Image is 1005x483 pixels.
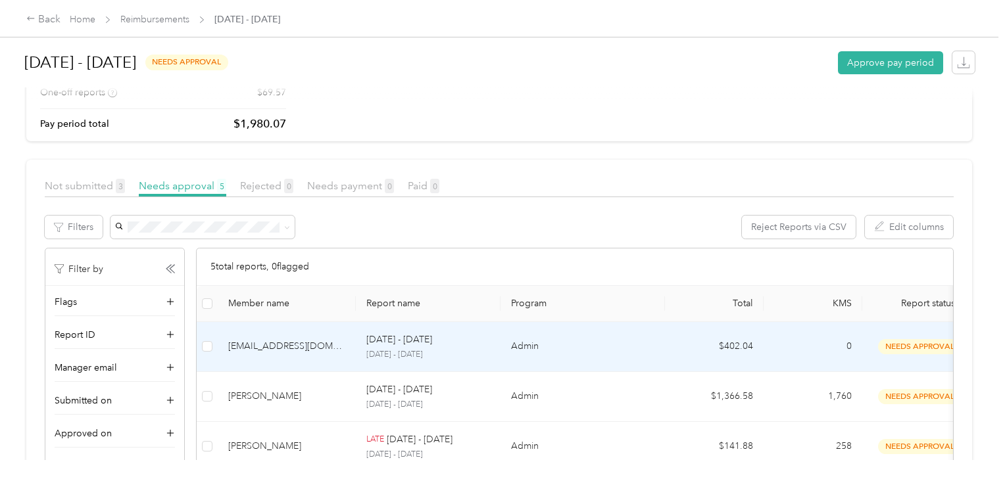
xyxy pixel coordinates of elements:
[878,439,961,454] span: needs approval
[145,55,228,70] span: needs approval
[55,262,103,276] p: Filter by
[307,179,394,192] span: Needs payment
[931,409,1005,483] iframe: Everlance-gr Chat Button Frame
[501,286,665,322] th: Program
[385,179,394,193] span: 0
[387,432,453,447] p: [DATE] - [DATE]
[764,372,862,422] td: 1,760
[501,322,665,372] td: Admin
[45,179,125,192] span: Not submitted
[865,216,953,239] button: Edit columns
[356,286,501,322] th: Report name
[116,179,125,193] span: 3
[366,382,432,397] p: [DATE] - [DATE]
[838,51,943,74] button: Approve pay period
[511,439,654,453] p: Admin
[55,361,117,375] span: Manager email
[228,439,345,453] div: [PERSON_NAME]
[665,322,764,372] td: $402.04
[240,179,293,192] span: Rejected
[40,117,109,131] p: Pay period total
[55,295,77,309] span: Flags
[366,349,490,361] p: [DATE] - [DATE]
[366,449,490,461] p: [DATE] - [DATE]
[284,179,293,193] span: 0
[218,286,356,322] th: Member name
[120,14,189,25] a: Reimbursements
[366,434,384,446] p: LATE
[214,12,280,26] span: [DATE] - [DATE]
[501,372,665,422] td: Admin
[228,339,345,354] div: [EMAIL_ADDRESS][DOMAIN_NAME]
[430,179,439,193] span: 0
[139,179,226,192] span: Needs approval
[55,328,95,342] span: Report ID
[366,399,490,411] p: [DATE] - [DATE]
[233,116,286,132] p: $1,980.07
[742,216,856,239] button: Reject Reports via CSV
[764,322,862,372] td: 0
[675,298,753,309] div: Total
[366,333,432,347] p: [DATE] - [DATE]
[764,422,862,472] td: 258
[878,339,961,354] span: needs approval
[70,14,95,25] a: Home
[665,372,764,422] td: $1,366.58
[408,179,439,192] span: Paid
[228,298,345,309] div: Member name
[228,389,345,403] div: [PERSON_NAME]
[873,298,983,309] span: Report status
[55,394,112,407] span: Submitted on
[878,389,961,404] span: needs approval
[45,216,103,239] button: Filters
[665,422,764,472] td: $141.88
[197,248,953,286] div: 5 total reports, 0 flagged
[26,12,61,28] div: Back
[511,389,654,403] p: Admin
[217,179,226,193] span: 5
[55,426,112,440] span: Approved on
[774,298,852,309] div: KMS
[501,422,665,472] td: Admin
[511,339,654,354] p: Admin
[24,47,136,78] h1: [DATE] - [DATE]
